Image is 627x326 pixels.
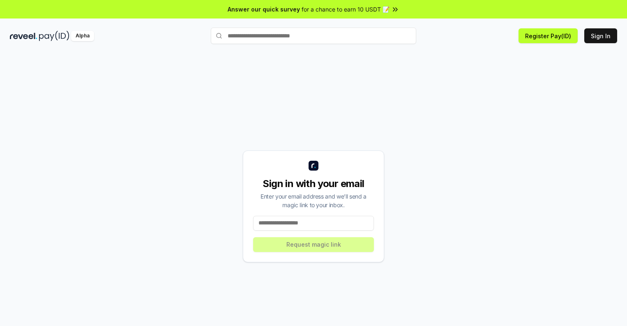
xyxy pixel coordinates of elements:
span: for a chance to earn 10 USDT 📝 [302,5,390,14]
div: Alpha [71,31,94,41]
img: reveel_dark [10,31,37,41]
img: logo_small [309,161,318,171]
img: pay_id [39,31,69,41]
div: Sign in with your email [253,177,374,190]
div: Enter your email address and we’ll send a magic link to your inbox. [253,192,374,209]
button: Sign In [584,28,617,43]
button: Register Pay(ID) [519,28,578,43]
span: Answer our quick survey [228,5,300,14]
